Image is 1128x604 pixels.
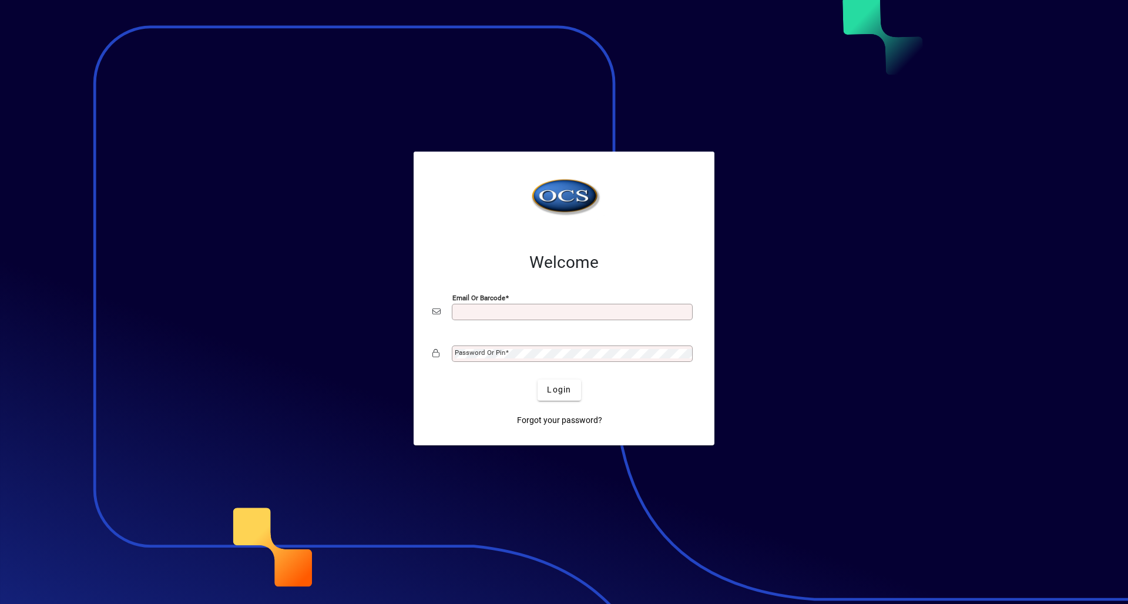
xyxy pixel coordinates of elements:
[512,410,607,431] a: Forgot your password?
[455,348,505,357] mat-label: Password or Pin
[538,380,580,401] button: Login
[547,384,571,396] span: Login
[517,414,602,427] span: Forgot your password?
[452,293,505,301] mat-label: Email or Barcode
[432,253,696,273] h2: Welcome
